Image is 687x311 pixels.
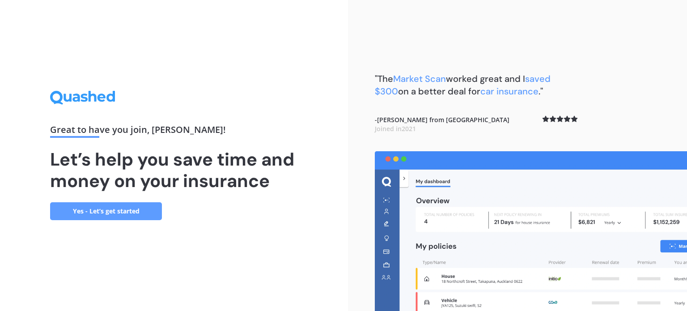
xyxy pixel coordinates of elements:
span: saved $300 [375,73,551,97]
span: car insurance [480,85,539,97]
b: "The worked great and I on a better deal for ." [375,73,551,97]
span: Market Scan [393,73,446,85]
a: Yes - Let’s get started [50,202,162,220]
div: Great to have you join , [PERSON_NAME] ! [50,125,298,138]
h1: Let’s help you save time and money on your insurance [50,149,298,192]
span: Joined in 2021 [375,124,416,133]
img: dashboard.webp [375,151,687,311]
b: - [PERSON_NAME] from [GEOGRAPHIC_DATA] [375,115,509,133]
